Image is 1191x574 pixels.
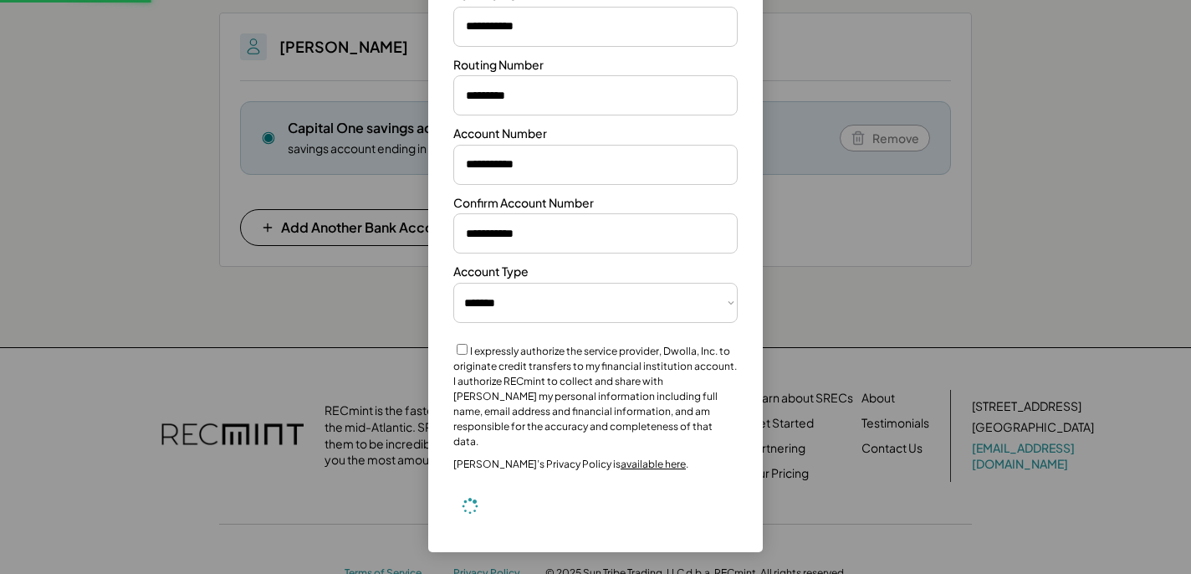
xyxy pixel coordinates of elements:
[453,126,547,142] div: Account Number
[453,57,544,74] div: Routing Number
[453,195,594,212] div: Confirm Account Number
[621,458,686,470] a: available here
[453,458,688,471] div: [PERSON_NAME]’s Privacy Policy is .
[453,345,737,448] label: I expressly authorize the service provider, Dwolla, Inc. to originate credit transfers to my fina...
[453,264,529,280] div: Account Type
